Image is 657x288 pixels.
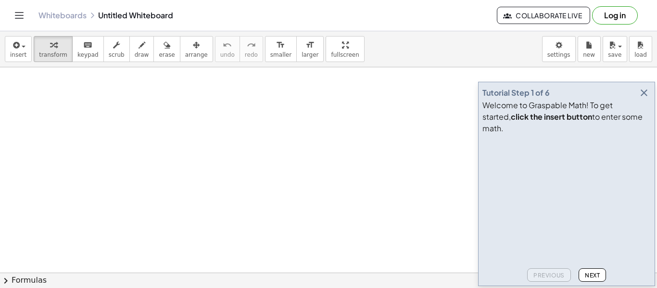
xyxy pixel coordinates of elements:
[326,36,364,62] button: fullscreen
[265,36,297,62] button: format_sizesmaller
[505,11,582,20] span: Collaborate Live
[135,51,149,58] span: draw
[39,51,67,58] span: transform
[585,272,600,279] span: Next
[603,36,627,62] button: save
[77,51,99,58] span: keypad
[240,36,263,62] button: redoredo
[38,11,87,20] a: Whiteboards
[245,51,258,58] span: redo
[34,36,73,62] button: transform
[592,6,638,25] button: Log in
[180,36,213,62] button: arrange
[247,39,256,51] i: redo
[497,7,590,24] button: Collaborate Live
[608,51,621,58] span: save
[215,36,240,62] button: undoundo
[634,51,647,58] span: load
[72,36,104,62] button: keyboardkeypad
[305,39,315,51] i: format_size
[83,39,92,51] i: keyboard
[185,51,208,58] span: arrange
[129,36,154,62] button: draw
[159,51,175,58] span: erase
[583,51,595,58] span: new
[12,8,27,23] button: Toggle navigation
[302,51,318,58] span: larger
[223,39,232,51] i: undo
[547,51,570,58] span: settings
[482,100,651,134] div: Welcome to Graspable Math! To get started, to enter some math.
[629,36,652,62] button: load
[579,268,606,282] button: Next
[270,51,291,58] span: smaller
[276,39,285,51] i: format_size
[220,51,235,58] span: undo
[153,36,180,62] button: erase
[331,51,359,58] span: fullscreen
[296,36,324,62] button: format_sizelarger
[482,87,550,99] div: Tutorial Step 1 of 6
[578,36,601,62] button: new
[511,112,592,122] b: click the insert button
[542,36,576,62] button: settings
[5,36,32,62] button: insert
[109,51,125,58] span: scrub
[103,36,130,62] button: scrub
[10,51,26,58] span: insert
